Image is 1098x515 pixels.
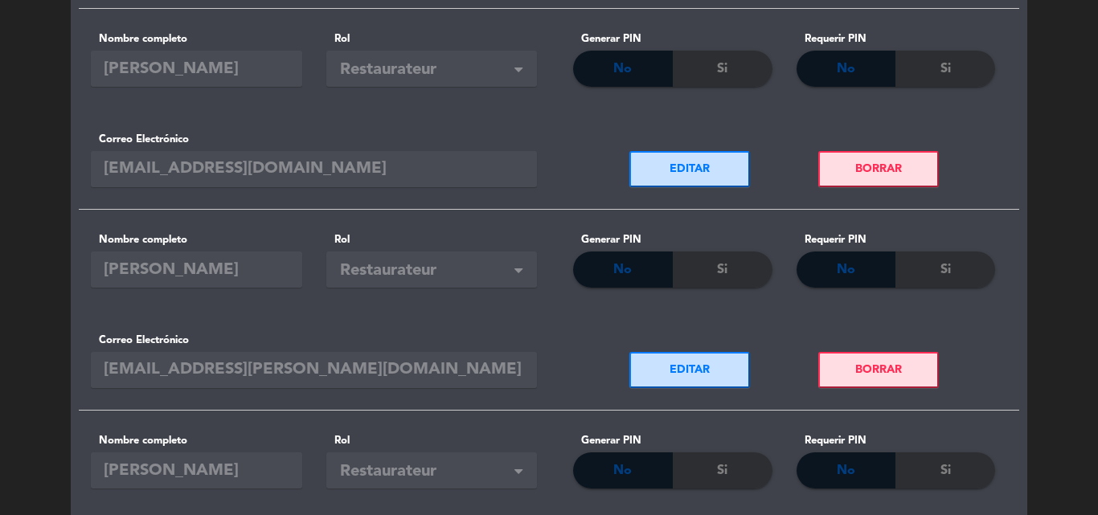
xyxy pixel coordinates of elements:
span: Si [940,59,951,80]
span: Si [940,260,951,280]
div: Requerir PIN [797,31,996,47]
label: Correo Electrónico [91,131,537,148]
span: No [837,260,855,280]
label: Nombre completo [91,31,302,47]
input: Correo Electrónico [91,151,537,187]
span: Restaurateur [340,459,530,485]
input: Nombre completo [91,51,302,87]
div: Generar PIN [573,31,772,47]
div: Generar PIN [573,432,772,449]
span: Si [717,59,727,80]
div: Requerir PIN [797,432,996,449]
span: Restaurateur [340,57,530,84]
span: Si [717,460,727,481]
button: EDITAR [629,352,750,388]
span: Si [717,260,727,280]
button: BORRAR [818,151,939,187]
span: No [837,59,855,80]
div: Generar PIN [573,231,772,248]
span: No [613,260,632,280]
span: No [613,460,632,481]
span: Restaurateur [340,258,530,284]
span: No [837,460,855,481]
label: Rol [326,231,538,248]
button: EDITAR [629,151,750,187]
div: Requerir PIN [797,231,996,248]
span: No [613,59,632,80]
label: Rol [326,432,538,449]
label: Nombre completo [91,231,302,248]
label: Nombre completo [91,432,302,449]
span: Si [940,460,951,481]
button: BORRAR [818,352,939,388]
label: Rol [326,31,538,47]
input: Nombre completo [91,251,302,288]
label: Correo Electrónico [91,332,537,349]
input: Correo Electrónico [91,352,537,388]
input: Nombre completo [91,452,302,488]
